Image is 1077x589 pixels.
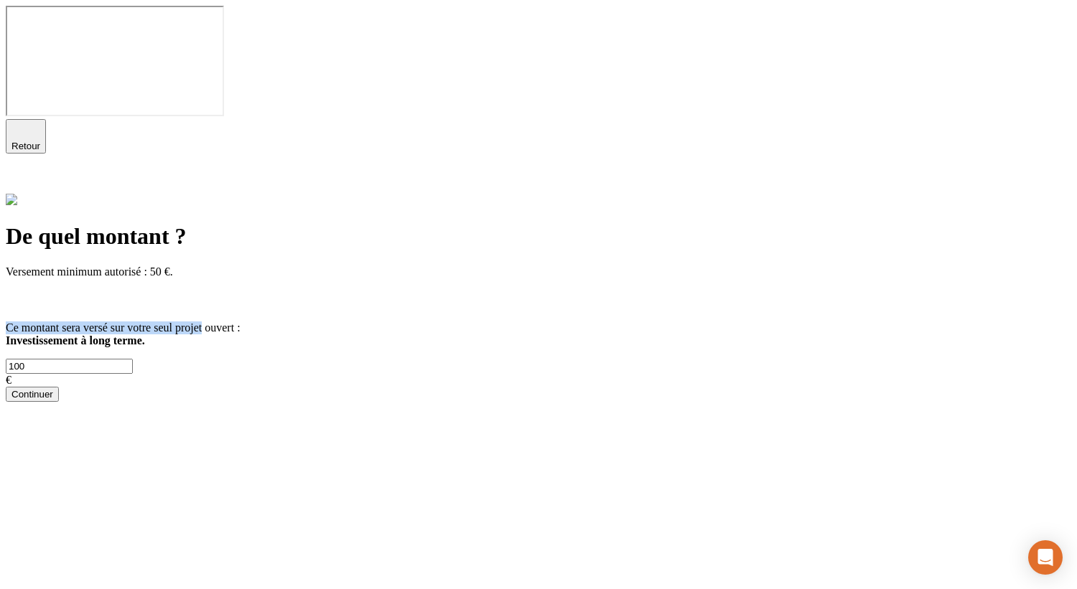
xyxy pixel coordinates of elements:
p: Versement minimum autorisé : 50 €. [6,265,1071,278]
div: Open Intercom Messenger [1028,540,1063,575]
span: Retour [11,141,40,151]
span: Ce montant sera versé sur votre seul projet ouvert : [6,321,241,334]
h1: De quel montant ? [6,223,1071,250]
button: Continuer [6,387,59,402]
div: Continuer [11,389,53,400]
span: Investissement à long terme. [6,334,145,347]
span: € [6,374,11,386]
img: alexis.png [6,194,17,205]
button: Retour [6,119,46,154]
